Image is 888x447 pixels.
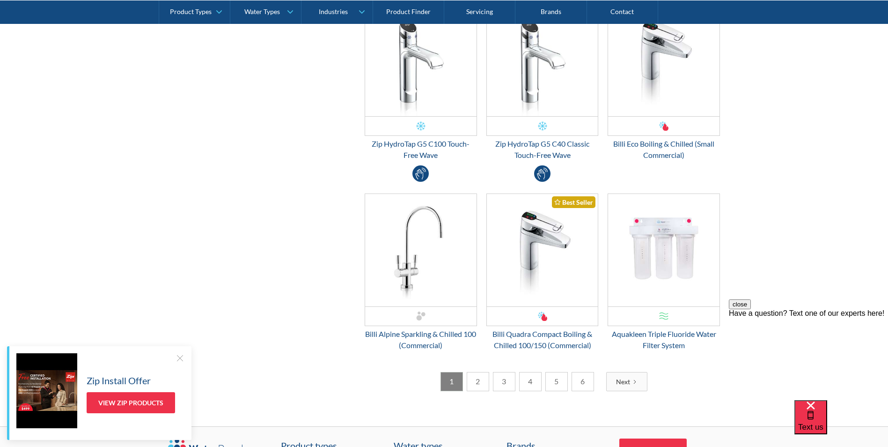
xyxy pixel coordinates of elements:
a: Zip HydroTap G5 C100 Touch-Free WaveZip HydroTap G5 C100 Touch-Free Wave [365,3,477,161]
img: Billi Eco Boiling & Chilled (Small Commercial) [608,4,719,116]
div: Product Types [170,7,212,15]
iframe: podium webchat widget bubble [794,400,888,447]
a: View Zip Products [87,392,175,413]
div: Billi Eco Boiling & Chilled (Small Commercial) [608,138,720,161]
div: Billi Alpine Sparkling & Chilled 100 (Commercial) [365,328,477,351]
a: 5 [545,372,568,391]
img: Billi Alpine Sparkling & Chilled 100 (Commercial) [365,194,477,306]
img: Aquakleen Triple Fluoride Water Filter System [608,194,719,306]
a: Aquakleen Triple Fluoride Water Filter SystemAquakleen Triple Fluoride Water Filter System [608,194,720,351]
a: 1 [440,372,463,391]
div: Next [616,377,630,387]
div: Best Seller [552,196,595,208]
div: Zip HydroTap G5 C100 Touch-Free Wave [365,138,477,161]
div: Billi Quadra Compact Boiling & Chilled 100/150 (Commercial) [486,328,599,351]
h5: Zip Install Offer [87,373,151,387]
div: Water Types [244,7,280,15]
a: Next Page [606,372,647,391]
a: 4 [519,372,542,391]
div: Zip HydroTap G5 C40 Classic Touch-Free Wave [486,138,599,161]
a: Billi Quadra Compact Boiling & Chilled 100/150 (Commercial)Best SellerBilli Quadra Compact Boilin... [486,194,599,351]
img: Zip HydroTap G5 C40 Classic Touch-Free Wave [487,4,598,116]
a: 6 [572,372,594,391]
a: 3 [493,372,515,391]
a: Zip HydroTap G5 C40 Classic Touch-Free WaveZip HydroTap G5 C40 Classic Touch-Free Wave [486,3,599,161]
iframe: podium webchat widget prompt [729,299,888,412]
img: Zip Install Offer [16,353,77,428]
img: Zip HydroTap G5 C100 Touch-Free Wave [365,4,477,116]
img: Billi Quadra Compact Boiling & Chilled 100/150 (Commercial) [487,194,598,306]
a: Billi Eco Boiling & Chilled (Small Commercial)Best SellerBilli Eco Boiling & Chilled (Small Comme... [608,3,720,161]
a: 2 [467,372,489,391]
div: Industries [319,7,348,15]
a: Billi Alpine Sparkling & Chilled 100 (Commercial)Billi Alpine Sparkling & Chilled 100 (Commercial) [365,194,477,351]
div: List [365,372,720,391]
div: Aquakleen Triple Fluoride Water Filter System [608,328,720,351]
